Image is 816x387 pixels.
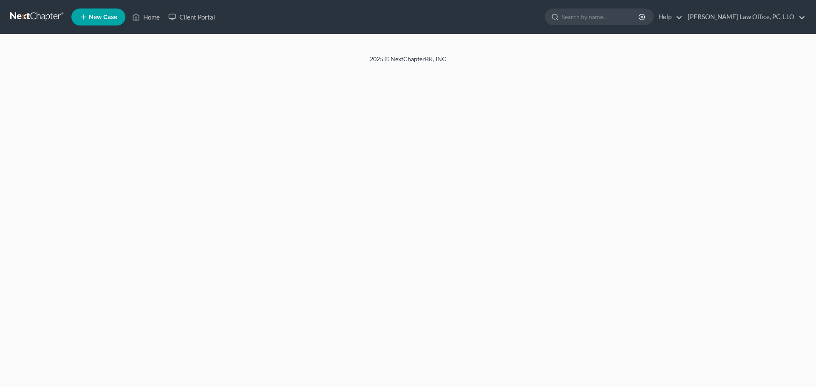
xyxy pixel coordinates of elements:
div: 2025 © NextChapterBK, INC [166,55,650,70]
span: New Case [89,14,117,20]
a: Help [654,9,683,25]
a: Home [128,9,164,25]
a: [PERSON_NAME] Law Office, PC, LLO [683,9,805,25]
input: Search by name... [562,9,640,25]
a: Client Portal [164,9,219,25]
